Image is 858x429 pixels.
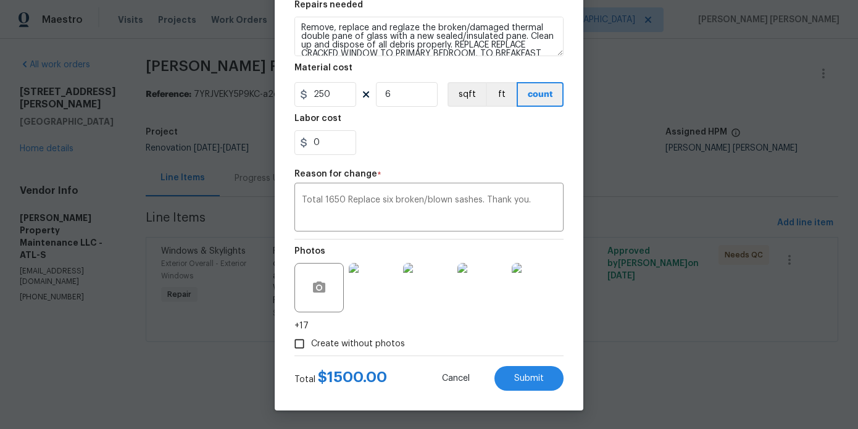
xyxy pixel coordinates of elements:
[302,196,556,222] textarea: Total 1650 Replace six broken/blown sashes. Thank you.
[294,320,309,332] span: +17
[448,82,486,107] button: sqft
[294,170,377,178] h5: Reason for change
[494,366,564,391] button: Submit
[318,370,387,385] span: $ 1500.00
[486,82,517,107] button: ft
[422,366,489,391] button: Cancel
[514,374,544,383] span: Submit
[294,1,363,9] h5: Repairs needed
[294,247,325,256] h5: Photos
[294,64,352,72] h5: Material cost
[311,338,405,351] span: Create without photos
[442,374,470,383] span: Cancel
[517,82,564,107] button: count
[294,371,387,386] div: Total
[294,17,564,56] textarea: Remove, replace and reglaze the broken/damaged thermal double pane of glass with a new sealed/ins...
[294,114,341,123] h5: Labor cost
